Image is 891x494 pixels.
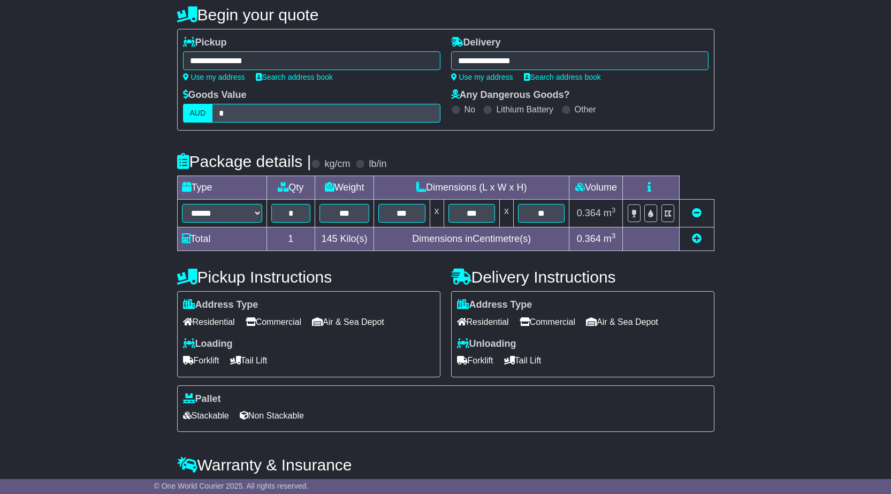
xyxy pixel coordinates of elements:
h4: Package details | [177,153,311,170]
td: x [499,200,513,227]
td: Weight [315,176,374,200]
h4: Warranty & Insurance [177,456,714,474]
span: m [604,208,616,218]
label: Any Dangerous Goods? [451,89,570,101]
a: Search address book [524,73,601,81]
span: Residential [183,314,235,330]
a: Add new item [692,233,702,244]
a: Search address book [256,73,333,81]
span: Air & Sea Depot [586,314,658,330]
label: AUD [183,104,213,123]
td: x [430,200,444,227]
td: Volume [569,176,623,200]
span: © One World Courier 2025. All rights reserved. [154,482,309,490]
span: Forklift [183,352,219,369]
span: Residential [457,314,509,330]
a: Use my address [183,73,245,81]
td: Qty [266,176,315,200]
a: Remove this item [692,208,702,218]
span: Forklift [457,352,493,369]
label: No [464,104,475,115]
span: 145 [322,233,338,244]
td: 1 [266,227,315,251]
span: Stackable [183,407,229,424]
label: Unloading [457,338,516,350]
label: Address Type [183,299,258,311]
label: Pallet [183,393,221,405]
span: 0.364 [577,233,601,244]
td: Type [177,176,266,200]
h4: Begin your quote [177,6,714,24]
span: Tail Lift [230,352,268,369]
label: Other [575,104,596,115]
span: Non Stackable [240,407,304,424]
span: Commercial [520,314,575,330]
label: kg/cm [324,158,350,170]
label: Loading [183,338,233,350]
a: Use my address [451,73,513,81]
span: Tail Lift [504,352,542,369]
span: Commercial [246,314,301,330]
sup: 3 [612,206,616,214]
h4: Delivery Instructions [451,268,714,286]
span: 0.364 [577,208,601,218]
sup: 3 [612,232,616,240]
label: lb/in [369,158,386,170]
td: Dimensions (L x W x H) [374,176,569,200]
h4: Pickup Instructions [177,268,440,286]
td: Total [177,227,266,251]
td: Kilo(s) [315,227,374,251]
label: Goods Value [183,89,247,101]
label: Delivery [451,37,501,49]
label: Address Type [457,299,532,311]
label: Lithium Battery [496,104,553,115]
td: Dimensions in Centimetre(s) [374,227,569,251]
span: m [604,233,616,244]
span: Air & Sea Depot [312,314,384,330]
label: Pickup [183,37,227,49]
